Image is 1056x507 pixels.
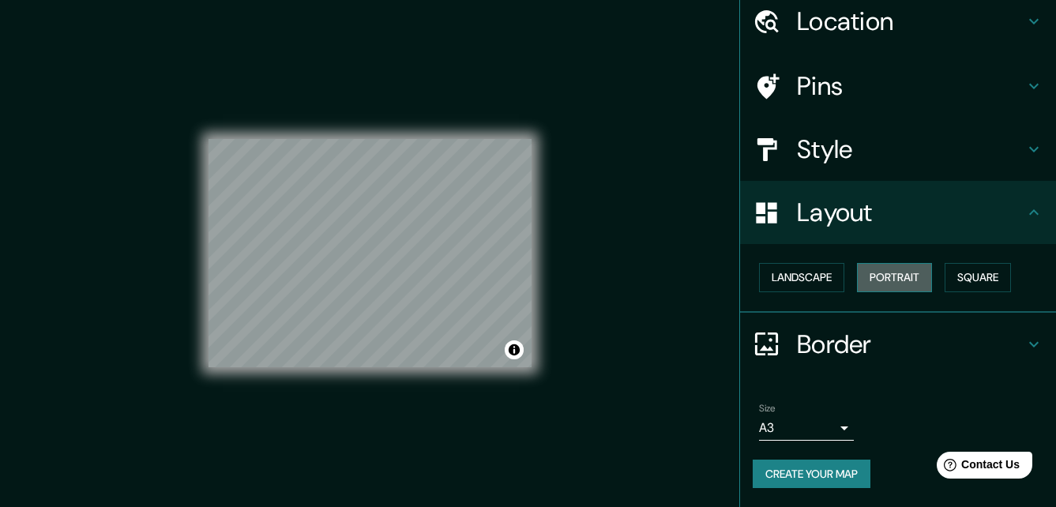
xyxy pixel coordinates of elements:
label: Size [759,401,776,415]
h4: Style [797,133,1024,165]
canvas: Map [209,139,532,367]
button: Create your map [753,460,870,489]
h4: Layout [797,197,1024,228]
h4: Border [797,329,1024,360]
iframe: Help widget launcher [915,445,1039,490]
button: Landscape [759,263,844,292]
div: Border [740,313,1056,376]
div: Style [740,118,1056,181]
button: Portrait [857,263,932,292]
button: Toggle attribution [505,340,524,359]
h4: Location [797,6,1024,37]
div: Pins [740,54,1056,118]
div: A3 [759,415,854,441]
h4: Pins [797,70,1024,102]
div: Layout [740,181,1056,244]
button: Square [945,263,1011,292]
